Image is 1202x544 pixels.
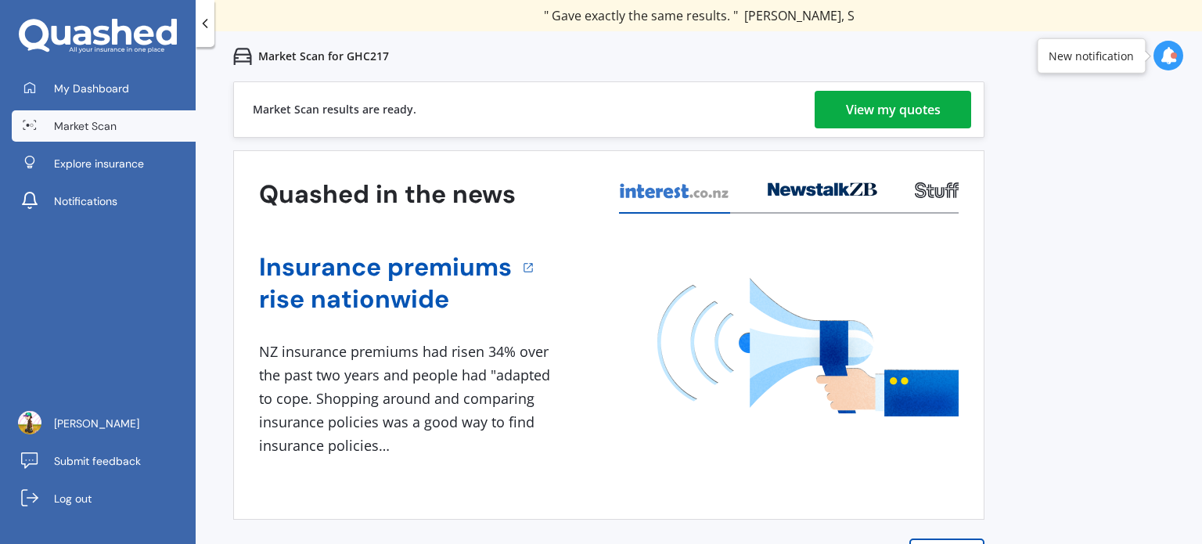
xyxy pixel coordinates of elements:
[54,416,139,431] span: [PERSON_NAME]
[259,178,516,211] h3: Quashed in the news
[54,81,129,96] span: My Dashboard
[12,186,196,217] a: Notifications
[259,340,556,457] div: NZ insurance premiums had risen 34% over the past two years and people had "adapted to cope. Shop...
[12,110,196,142] a: Market Scan
[54,156,144,171] span: Explore insurance
[12,445,196,477] a: Submit feedback
[12,408,196,439] a: [PERSON_NAME]
[54,193,117,209] span: Notifications
[253,82,416,137] div: Market Scan results are ready.
[12,483,196,514] a: Log out
[657,278,959,416] img: media image
[233,47,252,66] img: car.f15378c7a67c060ca3f3.svg
[12,148,196,179] a: Explore insurance
[54,453,141,469] span: Submit feedback
[18,411,41,434] img: f3bc1813d6db373169e499f1104c4d27
[258,49,389,64] p: Market Scan for GHC217
[12,73,196,104] a: My Dashboard
[54,118,117,134] span: Market Scan
[259,251,512,283] a: Insurance premiums
[815,91,971,128] a: View my quotes
[259,283,512,315] a: rise nationwide
[54,491,92,506] span: Log out
[846,91,941,128] div: View my quotes
[1049,48,1134,63] div: New notification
